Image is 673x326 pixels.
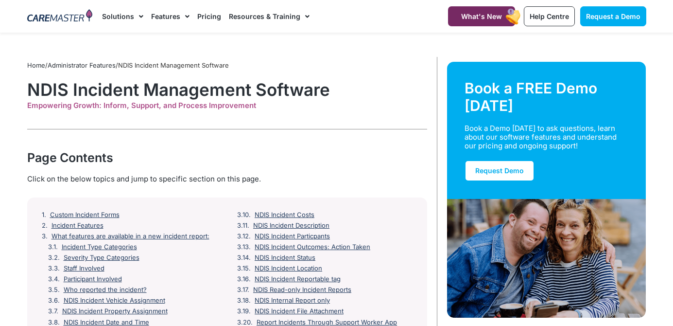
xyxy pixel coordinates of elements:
[253,222,329,230] a: NDIS Incident Description
[580,6,646,26] a: Request a Demo
[255,297,330,305] a: NDIS Internal Report only
[255,265,322,272] a: NDIS Incident Location
[448,6,515,26] a: What's New
[27,61,45,69] a: Home
[62,243,137,251] a: Incident Type Categories
[48,61,116,69] a: Administrator Features
[118,61,229,69] span: NDIS Incident Management Software
[465,124,617,150] div: Book a Demo [DATE] to ask questions, learn about our software features and understand our pricing...
[64,265,104,272] a: Staff Involved
[465,79,629,114] div: Book a FREE Demo [DATE]
[255,254,315,262] a: NDIS Incident Status
[27,149,427,166] div: Page Contents
[475,166,524,175] span: Request Demo
[586,12,640,20] span: Request a Demo
[27,101,427,110] div: Empowering Growth: Inform, Support, and Process Improvement
[64,286,147,294] a: Who reported the incident?
[255,211,314,219] a: NDIS Incident Costs
[64,297,165,305] a: NDIS Incident Vehicle Assignment
[27,61,229,69] span: / /
[461,12,502,20] span: What's New
[447,199,646,318] img: Support Worker and NDIS Participant out for a coffee.
[62,308,168,315] a: NDIS Incident Property Assignment
[255,243,370,251] a: NDIS Incident Outcomes: Action Taken
[27,174,427,184] div: Click on the below topics and jump to specific section on this page.
[64,254,139,262] a: Severity Type Categories
[27,79,427,100] h1: NDIS Incident Management Software
[255,275,341,283] a: NDIS Incident Reportable tag
[530,12,569,20] span: Help Centre
[64,275,122,283] a: Participant Involved
[27,9,93,24] img: CareMaster Logo
[524,6,575,26] a: Help Centre
[253,286,351,294] a: NDIS Read-only Incident Reports
[52,233,209,240] a: What features are available in a new incident report:
[255,308,344,315] a: NDIS Incident File Attachment
[255,233,330,240] a: NDIS Incident Particpants
[465,160,535,181] a: Request Demo
[52,222,104,230] a: Incident Features
[50,211,120,219] a: Custom Incident Forms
